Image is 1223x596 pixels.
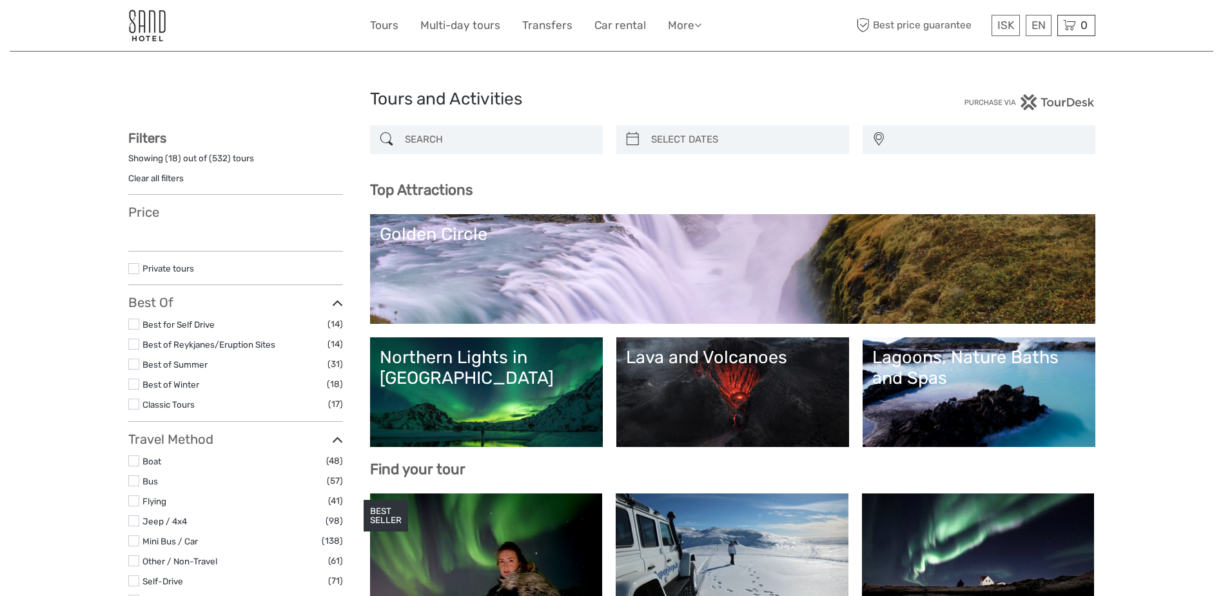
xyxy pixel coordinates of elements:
img: PurchaseViaTourDesk.png [964,94,1095,110]
div: BEST SELLER [364,500,408,532]
span: Best price guarantee [854,15,988,36]
b: Find your tour [370,461,465,478]
a: Boat [142,456,161,466]
a: Private tours [142,263,194,273]
img: 186-9edf1c15-b972-4976-af38-d04df2434085_logo_small.jpg [128,10,166,41]
h3: Travel Method [128,432,343,447]
a: More [668,16,701,35]
a: Transfers [522,16,572,35]
span: (98) [326,513,343,528]
label: 18 [168,152,178,164]
span: (14) [328,317,343,332]
span: (48) [326,453,343,468]
a: Mini Bus / Car [142,536,198,546]
a: Jeep / 4x4 [142,516,187,526]
div: Lagoons, Nature Baths and Spas [872,347,1086,389]
input: SEARCH [400,128,596,151]
a: Other / Non-Travel [142,556,217,566]
span: (71) [328,573,343,588]
a: Bus [142,476,158,486]
span: (18) [327,377,343,392]
a: Tours [370,16,398,35]
div: Lava and Volcanoes [626,347,839,368]
a: Flying [142,496,166,506]
a: Golden Circle [380,224,1086,314]
a: Clear all filters [128,173,184,183]
span: (17) [328,397,343,412]
span: (41) [328,493,343,508]
label: 532 [212,152,228,164]
a: Car rental [594,16,646,35]
h1: Tours and Activities [370,89,854,110]
a: Best for Self Drive [142,319,215,330]
div: EN [1026,15,1052,36]
a: Best of Reykjanes/Eruption Sites [142,339,275,350]
span: (14) [328,337,343,352]
input: SELECT DATES [646,128,843,151]
span: 0 [1079,19,1090,32]
a: Best of Summer [142,359,208,370]
a: Multi-day tours [420,16,500,35]
a: Best of Winter [142,379,199,390]
a: Northern Lights in [GEOGRAPHIC_DATA] [380,347,593,437]
b: Top Attractions [370,181,473,199]
span: (31) [328,357,343,372]
div: Golden Circle [380,224,1086,244]
div: Showing ( ) out of ( ) tours [128,152,343,172]
span: (57) [327,473,343,488]
a: Lagoons, Nature Baths and Spas [872,347,1086,437]
strong: Filters [128,130,166,146]
a: Self-Drive [142,576,183,586]
span: (61) [328,553,343,568]
a: Lava and Volcanoes [626,347,839,437]
span: (138) [322,533,343,548]
h3: Price [128,204,343,220]
a: Classic Tours [142,399,195,410]
span: ISK [997,19,1014,32]
h3: Best Of [128,295,343,310]
div: Northern Lights in [GEOGRAPHIC_DATA] [380,347,593,389]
